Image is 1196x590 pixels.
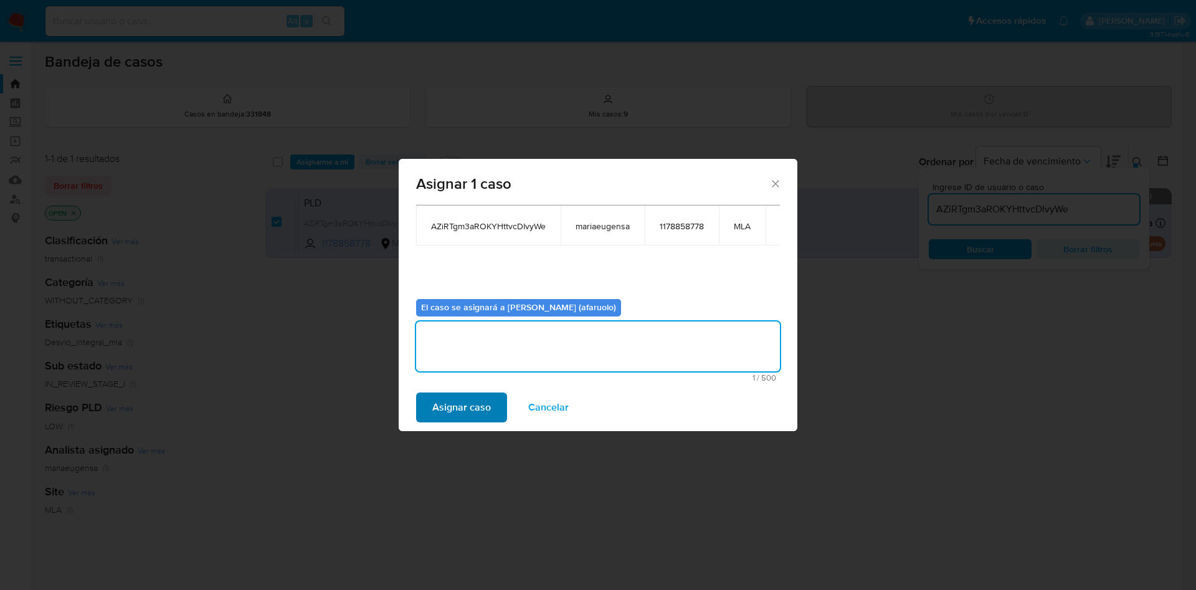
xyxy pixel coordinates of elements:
[421,301,616,313] b: El caso se asignará a [PERSON_NAME] (afaruolo)
[512,393,585,422] button: Cancelar
[734,221,751,232] span: MLA
[416,176,769,191] span: Asignar 1 caso
[769,178,781,189] button: Cerrar ventana
[431,221,546,232] span: AZiRTgm3aROKYHttvcDIvyWe
[660,221,704,232] span: 1178858778
[399,159,797,431] div: assign-modal
[528,394,569,421] span: Cancelar
[420,374,776,382] span: Máximo 500 caracteres
[576,221,630,232] span: mariaeugensa
[416,393,507,422] button: Asignar caso
[432,394,491,421] span: Asignar caso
